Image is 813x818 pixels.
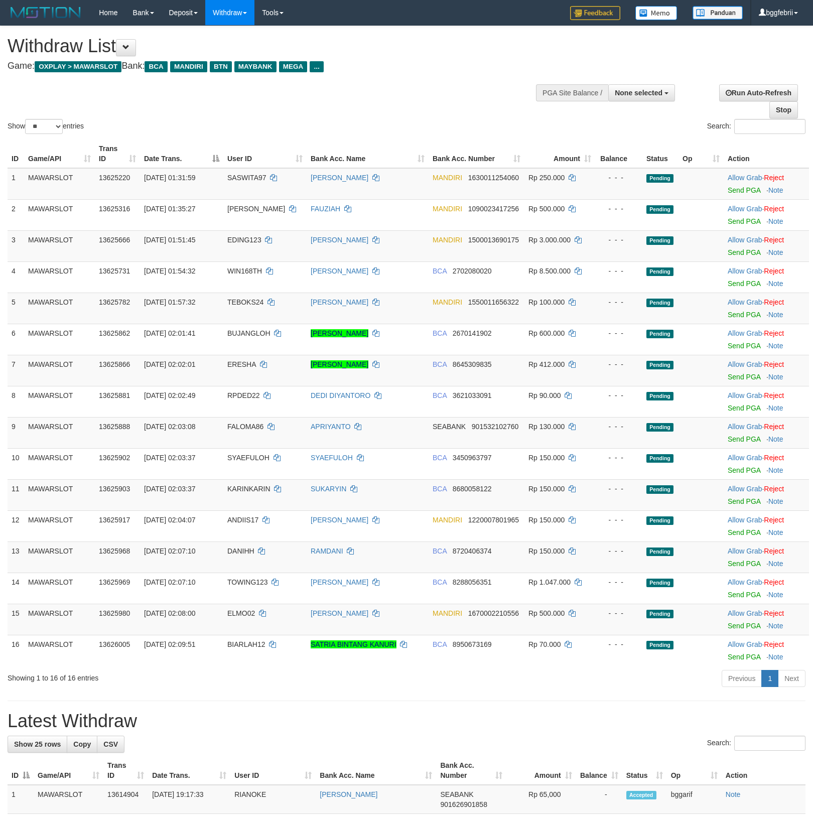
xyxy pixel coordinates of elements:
[728,466,760,474] a: Send PGA
[227,391,260,399] span: RPDED22
[24,168,95,200] td: MAWARSLOT
[528,547,565,555] span: Rp 150.000
[35,61,121,72] span: OXPLAY > MAWARSLOT
[576,756,622,785] th: Balance: activate to sort column ascending
[728,516,764,524] span: ·
[24,355,95,386] td: MAWARSLOT
[8,479,24,510] td: 11
[764,391,784,399] a: Reject
[8,5,84,20] img: MOTION_logo.png
[227,454,269,462] span: SYAEFULOH
[728,186,760,194] a: Send PGA
[144,267,195,275] span: [DATE] 01:54:32
[24,541,95,573] td: MAWARSLOT
[768,342,783,350] a: Note
[778,670,805,687] a: Next
[728,435,760,443] a: Send PGA
[8,756,34,785] th: ID: activate to sort column descending
[728,578,762,586] a: Allow Grab
[433,391,447,399] span: BCA
[8,199,24,230] td: 2
[768,280,783,288] a: Note
[707,119,805,134] label: Search:
[8,61,532,71] h4: Game: Bank:
[144,329,195,337] span: [DATE] 02:01:41
[728,423,762,431] a: Allow Grab
[635,6,677,20] img: Button%20Memo.svg
[728,360,764,368] span: ·
[724,479,809,510] td: ·
[599,204,638,214] div: - - -
[8,355,24,386] td: 7
[144,547,195,555] span: [DATE] 02:07:10
[646,236,673,245] span: Pending
[599,453,638,463] div: - - -
[728,640,762,648] a: Allow Grab
[468,205,519,213] span: Copy 1090023417256 to clipboard
[453,485,492,493] span: Copy 8680058122 to clipboard
[24,417,95,448] td: MAWARSLOT
[728,528,760,536] a: Send PGA
[311,236,368,244] a: [PERSON_NAME]
[646,174,673,183] span: Pending
[528,298,565,306] span: Rp 100.000
[646,516,673,525] span: Pending
[227,547,254,555] span: DANIHH
[728,516,762,524] a: Allow Grab
[24,140,95,168] th: Game/API: activate to sort column ascending
[728,329,762,337] a: Allow Grab
[724,168,809,200] td: ·
[646,423,673,432] span: Pending
[646,361,673,369] span: Pending
[599,546,638,556] div: - - -
[279,61,308,72] span: MEGA
[728,622,760,630] a: Send PGA
[8,736,67,753] a: Show 25 rows
[144,454,195,462] span: [DATE] 02:03:37
[73,740,91,748] span: Copy
[724,355,809,386] td: ·
[433,236,462,244] span: MANDIRI
[468,516,519,524] span: Copy 1220007801965 to clipboard
[646,299,673,307] span: Pending
[311,391,370,399] a: DEDI DIYANTORO
[728,174,762,182] a: Allow Grab
[144,236,195,244] span: [DATE] 01:51:45
[728,329,764,337] span: ·
[99,205,130,213] span: 13625316
[764,360,784,368] a: Reject
[734,119,805,134] input: Search:
[764,423,784,431] a: Reject
[524,140,595,168] th: Amount: activate to sort column ascending
[599,484,638,494] div: - - -
[227,267,262,275] span: WIN168TH
[724,324,809,355] td: ·
[764,267,784,275] a: Reject
[728,205,762,213] a: Allow Grab
[768,373,783,381] a: Note
[728,373,760,381] a: Send PGA
[724,199,809,230] td: ·
[728,217,760,225] a: Send PGA
[140,140,223,168] th: Date Trans.: activate to sort column descending
[599,515,638,525] div: - - -
[728,174,764,182] span: ·
[768,653,783,661] a: Note
[724,448,809,479] td: ·
[311,423,351,431] a: APRIYANTO
[646,392,673,400] span: Pending
[728,236,762,244] a: Allow Grab
[95,140,140,168] th: Trans ID: activate to sort column ascending
[528,454,565,462] span: Rp 150.000
[646,454,673,463] span: Pending
[311,360,368,368] a: [PERSON_NAME]
[453,391,492,399] span: Copy 3621033091 to clipboard
[599,390,638,400] div: - - -
[144,391,195,399] span: [DATE] 02:02:49
[724,510,809,541] td: ·
[646,267,673,276] span: Pending
[99,423,130,431] span: 13625888
[728,423,764,431] span: ·
[8,386,24,417] td: 8
[728,311,760,319] a: Send PGA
